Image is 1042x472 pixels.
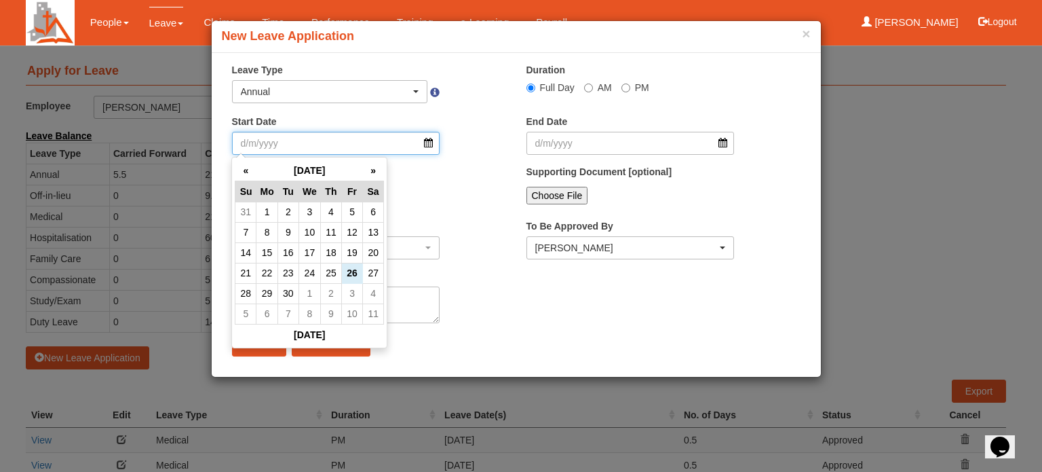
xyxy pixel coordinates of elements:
td: 29 [256,283,277,304]
th: Sa [363,181,384,202]
td: 24 [298,263,320,283]
label: Duration [526,63,566,77]
td: 11 [363,304,384,324]
iframe: chat widget [985,418,1028,458]
td: 6 [256,304,277,324]
td: 18 [320,242,341,263]
td: 10 [298,222,320,242]
th: Tu [277,181,298,202]
label: Start Date [232,115,277,128]
input: d/m/yyyy [232,132,440,155]
td: 2 [320,283,341,304]
td: 7 [277,304,298,324]
td: 3 [298,202,320,222]
th: » [363,160,384,181]
label: Leave Type [232,63,283,77]
button: × [802,26,810,41]
td: 20 [363,242,384,263]
td: 7 [235,222,256,242]
td: 26 [341,263,362,283]
td: 16 [277,242,298,263]
td: 13 [363,222,384,242]
td: 12 [341,222,362,242]
th: Fr [341,181,362,202]
th: [DATE] [235,324,384,345]
td: 10 [341,304,362,324]
td: 22 [256,263,277,283]
th: Su [235,181,256,202]
label: To Be Approved By [526,219,613,233]
th: Mo [256,181,277,202]
td: 30 [277,283,298,304]
td: 17 [298,242,320,263]
td: 11 [320,222,341,242]
button: Annual [232,80,428,103]
td: 4 [320,202,341,222]
td: 23 [277,263,298,283]
td: 9 [320,304,341,324]
td: 25 [320,263,341,283]
th: [DATE] [256,160,363,181]
span: Full Day [540,82,575,93]
td: 14 [235,242,256,263]
span: AM [598,82,612,93]
button: Benjamin Lee Gin Huat [526,236,735,259]
label: End Date [526,115,568,128]
td: 31 [235,202,256,222]
td: 15 [256,242,277,263]
td: 6 [363,202,384,222]
th: We [298,181,320,202]
div: [PERSON_NAME] [535,241,718,255]
th: « [235,160,256,181]
td: 5 [235,304,256,324]
td: 5 [341,202,362,222]
b: New Leave Application [222,29,354,43]
span: PM [635,82,649,93]
td: 2 [277,202,298,222]
td: 1 [256,202,277,222]
th: Th [320,181,341,202]
td: 19 [341,242,362,263]
td: 28 [235,283,256,304]
div: Annual [241,85,411,98]
td: 3 [341,283,362,304]
td: 21 [235,263,256,283]
td: 27 [363,263,384,283]
td: 8 [298,304,320,324]
td: 9 [277,222,298,242]
td: 4 [363,283,384,304]
td: 8 [256,222,277,242]
td: 1 [298,283,320,304]
input: Choose File [526,187,588,204]
label: Supporting Document [optional] [526,165,672,179]
input: d/m/yyyy [526,132,735,155]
